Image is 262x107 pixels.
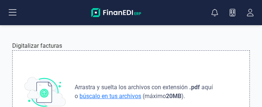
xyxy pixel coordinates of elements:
[24,77,66,107] img: subir_archivo
[72,83,238,101] p: aquí o (máximo ) .
[189,84,200,91] strong: .pdf
[12,41,62,50] p: Digitalizar facturas
[75,83,189,92] span: Arrastra y suelta los archivos con extensión
[78,93,143,100] span: búscalo en tus archivos
[166,93,181,100] strong: 20 MB
[91,8,142,17] img: Logo Finanedi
